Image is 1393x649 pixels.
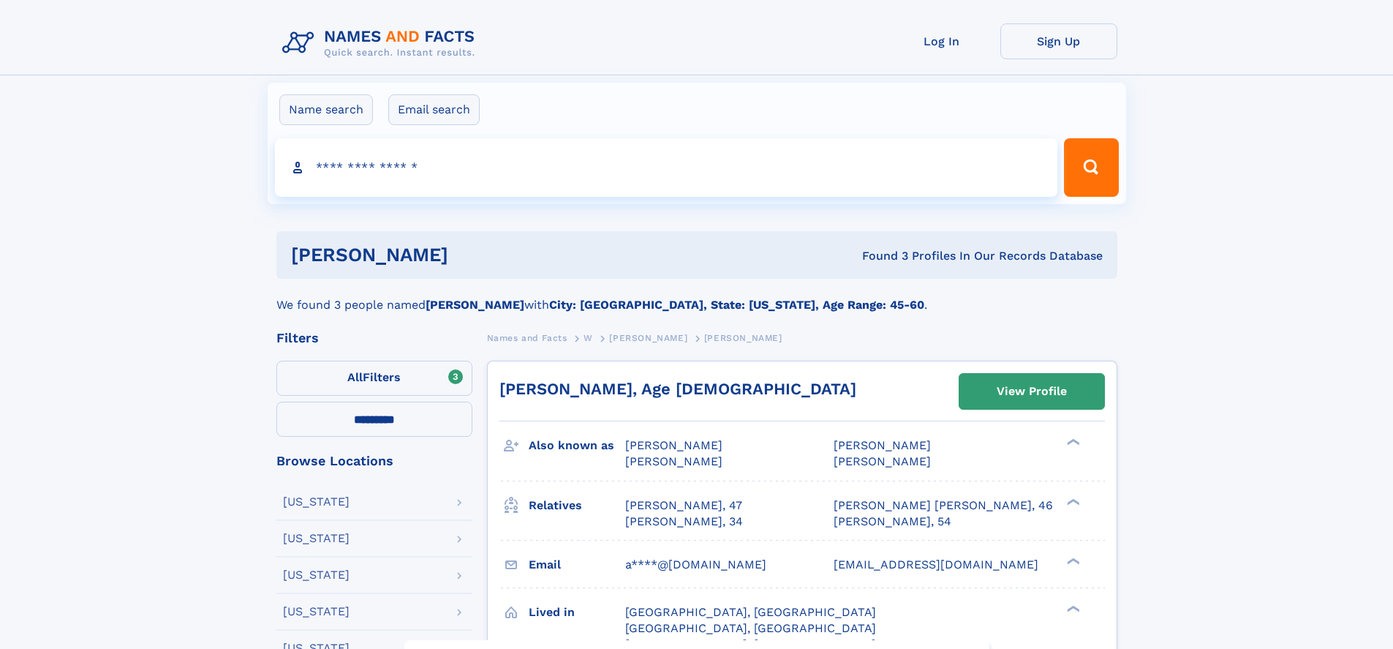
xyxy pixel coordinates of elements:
[655,248,1103,264] div: Found 3 Profiles In Our Records Database
[529,433,625,458] h3: Also known as
[834,438,931,452] span: [PERSON_NAME]
[1063,497,1081,506] div: ❯
[1063,438,1081,447] div: ❯
[283,496,350,508] div: [US_STATE]
[834,454,931,468] span: [PERSON_NAME]
[291,246,655,264] h1: [PERSON_NAME]
[276,361,472,396] label: Filters
[1064,138,1118,197] button: Search Button
[283,569,350,581] div: [US_STATE]
[834,558,1038,571] span: [EMAIL_ADDRESS][DOMAIN_NAME]
[426,298,524,312] b: [PERSON_NAME]
[625,454,722,468] span: [PERSON_NAME]
[276,23,487,63] img: Logo Names and Facts
[1063,556,1081,566] div: ❯
[584,329,593,347] a: W
[625,498,742,514] a: [PERSON_NAME], 47
[609,333,687,343] span: [PERSON_NAME]
[584,333,593,343] span: W
[1063,604,1081,613] div: ❯
[487,329,567,347] a: Names and Facts
[625,438,722,452] span: [PERSON_NAME]
[834,514,951,530] a: [PERSON_NAME], 54
[276,331,472,345] div: Filters
[609,329,687,347] a: [PERSON_NAME]
[625,605,876,619] span: [GEOGRAPHIC_DATA], [GEOGRAPHIC_DATA]
[276,454,472,468] div: Browse Locations
[529,493,625,518] h3: Relatives
[283,533,350,544] div: [US_STATE]
[283,606,350,618] div: [US_STATE]
[834,498,1053,514] a: [PERSON_NAME] [PERSON_NAME], 46
[625,621,876,635] span: [GEOGRAPHIC_DATA], [GEOGRAPHIC_DATA]
[347,370,363,384] span: All
[625,514,743,530] a: [PERSON_NAME], 34
[529,600,625,625] h3: Lived in
[704,333,782,343] span: [PERSON_NAME]
[549,298,924,312] b: City: [GEOGRAPHIC_DATA], State: [US_STATE], Age Range: 45-60
[388,94,480,125] label: Email search
[997,375,1067,408] div: View Profile
[279,94,373,125] label: Name search
[959,374,1104,409] a: View Profile
[275,138,1058,197] input: search input
[276,279,1117,314] div: We found 3 people named with .
[529,552,625,577] h3: Email
[883,23,1000,59] a: Log In
[1000,23,1117,59] a: Sign Up
[499,380,856,398] a: [PERSON_NAME], Age [DEMOGRAPHIC_DATA]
